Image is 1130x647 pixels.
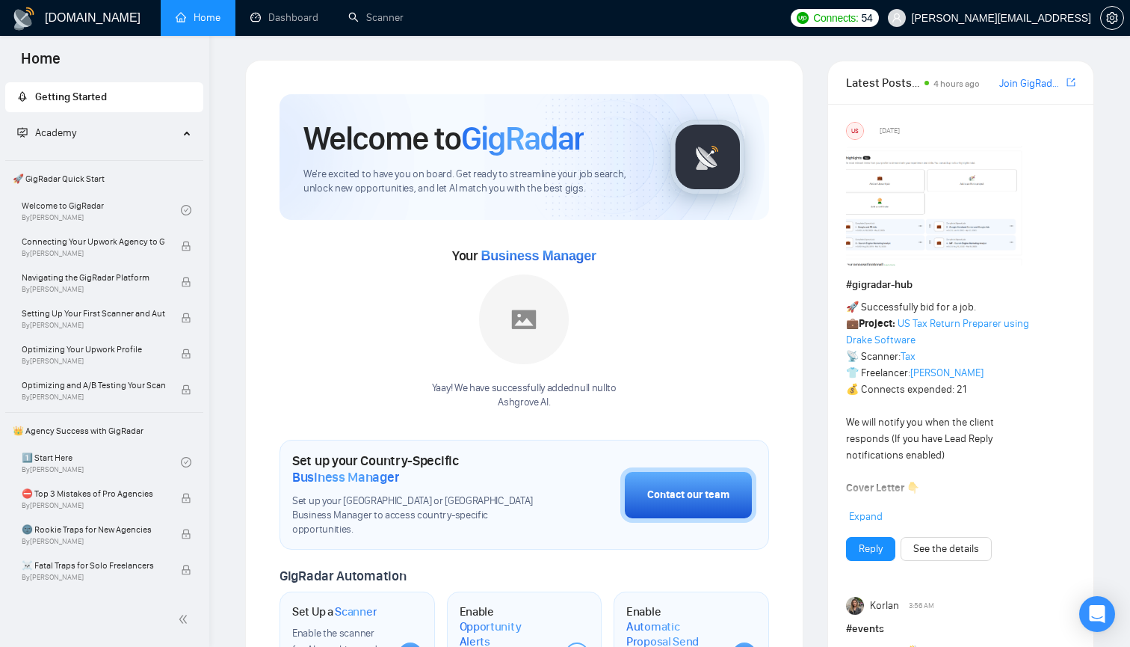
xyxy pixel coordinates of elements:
h1: Set up your Country-Specific [292,453,546,485]
span: [DATE] [880,124,900,138]
h1: # gigradar-hub [846,277,1075,293]
span: export [1066,76,1075,88]
span: check-circle [181,205,191,215]
a: US Tax Return Preparer using Drake Software [846,317,1029,346]
strong: Project: [859,317,895,330]
a: setting [1100,12,1124,24]
span: By [PERSON_NAME] [22,249,165,258]
span: Connecting Your Upwork Agency to GigRadar [22,234,165,249]
img: placeholder.png [479,275,569,364]
span: Navigating the GigRadar Platform [22,270,165,285]
span: setting [1101,12,1123,24]
button: Contact our team [620,467,756,523]
img: Korlan [846,597,864,615]
div: Open Intercom Messenger [1079,596,1115,632]
img: upwork-logo.png [797,12,809,24]
li: Getting Started [5,82,203,112]
h1: # events [846,621,1075,637]
span: double-left [178,612,193,627]
a: searchScanner [348,11,404,24]
span: Optimizing Your Upwork Profile [22,342,165,357]
span: fund-projection-screen [17,127,28,138]
span: Business Manager [292,469,399,485]
button: See the details [901,537,992,561]
a: homeHome [176,11,220,24]
span: ☠️ Fatal Traps for Solo Freelancers [22,558,165,573]
span: Korlan [870,598,899,614]
span: 4 hours ago [933,79,980,89]
span: Expand [849,510,883,523]
span: 🌚 Rookie Traps for New Agencies [22,522,165,537]
span: 🚀 GigRadar Quick Start [7,164,202,194]
a: Join GigRadar Slack Community [999,76,1063,92]
img: F09354QB7SM-image.png [846,146,1025,266]
span: Getting Started [35,91,107,103]
span: lock [181,493,191,503]
a: dashboardDashboard [250,11,318,24]
a: [PERSON_NAME] [910,367,984,379]
span: We're excited to have you on board. Get ready to streamline your job search, unlock new opportuni... [303,168,646,196]
h1: Welcome to [303,118,584,159]
span: By [PERSON_NAME] [22,357,165,366]
p: Ashgrove AI . [432,396,617,410]
h1: Set Up a [292,604,377,619]
a: export [1066,76,1075,90]
span: Latest Posts from the GigRadar Community [846,73,920,92]
span: Your [452,248,596,264]
span: 3:56 AM [909,599,934,613]
a: 1️⃣ Start HereBy[PERSON_NAME] [22,446,181,479]
img: gigradar-logo.png [670,120,745,194]
span: lock [181,529,191,539]
div: Yaay! We have successfully added null null to [432,381,617,410]
span: lock [181,384,191,395]
span: lock [181,241,191,251]
span: GigRadar [461,118,584,159]
span: Setting Up Your First Scanner and Auto-Bidder [22,306,165,321]
span: By [PERSON_NAME] [22,501,165,510]
span: lock [181,277,191,287]
span: check-circle [181,457,191,467]
span: Connects: [813,10,858,26]
span: Academy [17,126,76,139]
span: Business Manager [481,248,596,263]
span: GigRadar Automation [280,568,406,584]
button: Reply [846,537,895,561]
span: Home [9,48,72,79]
span: Academy [35,126,76,139]
strong: Cover Letter 👇 [846,482,919,494]
span: By [PERSON_NAME] [22,393,165,402]
a: Reply [859,541,883,557]
span: user [892,13,902,23]
button: setting [1100,6,1124,30]
span: lock [181,565,191,575]
img: logo [12,7,36,31]
span: By [PERSON_NAME] [22,537,165,546]
a: See the details [913,541,979,557]
div: Contact our team [647,487,729,503]
span: 54 [862,10,873,26]
span: 👑 Agency Success with GigRadar [7,416,202,446]
span: Set up your [GEOGRAPHIC_DATA] or [GEOGRAPHIC_DATA] Business Manager to access country-specific op... [292,494,546,537]
div: US [847,123,863,139]
span: rocket [17,91,28,102]
span: Optimizing and A/B Testing Your Scanner for Better Results [22,378,165,393]
span: ⛔ Top 3 Mistakes of Pro Agencies [22,486,165,501]
span: By [PERSON_NAME] [22,285,165,294]
span: lock [181,349,191,359]
a: Tax [901,350,916,363]
span: lock [181,313,191,323]
span: Scanner [335,604,377,619]
a: Welcome to GigRadarBy[PERSON_NAME] [22,194,181,227]
span: By [PERSON_NAME] [22,573,165,582]
span: By [PERSON_NAME] [22,321,165,330]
